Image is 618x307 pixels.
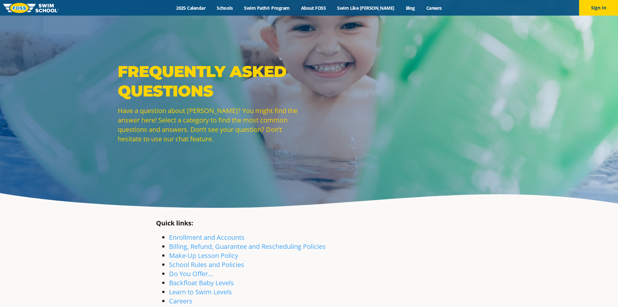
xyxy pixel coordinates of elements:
a: Billing, Refund, Guarantee and Rescheduling Policies [169,242,326,251]
a: Blog [400,5,420,11]
a: Careers [169,297,192,305]
a: Make-Up Lesson Policy [169,251,238,260]
a: Enrollment and Accounts [169,233,245,242]
a: 2025 Calendar [171,5,211,11]
p: Have a question about [PERSON_NAME]? You might find the answer here! Select a category to find th... [118,106,306,144]
a: Swim Path® Program [238,5,295,11]
a: Schools [211,5,238,11]
img: FOSS Swim School Logo [3,3,59,13]
a: Backfloat Baby Levels [169,278,234,287]
a: About FOSS [295,5,332,11]
a: School Rules and Policies [169,260,244,269]
p: Frequently Asked Questions [118,62,306,101]
a: Learn to Swim Levels [169,288,232,296]
a: Swim Like [PERSON_NAME] [332,5,400,11]
a: Do You Offer… [169,269,213,278]
strong: Quick links: [156,219,193,227]
a: Careers [420,5,447,11]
